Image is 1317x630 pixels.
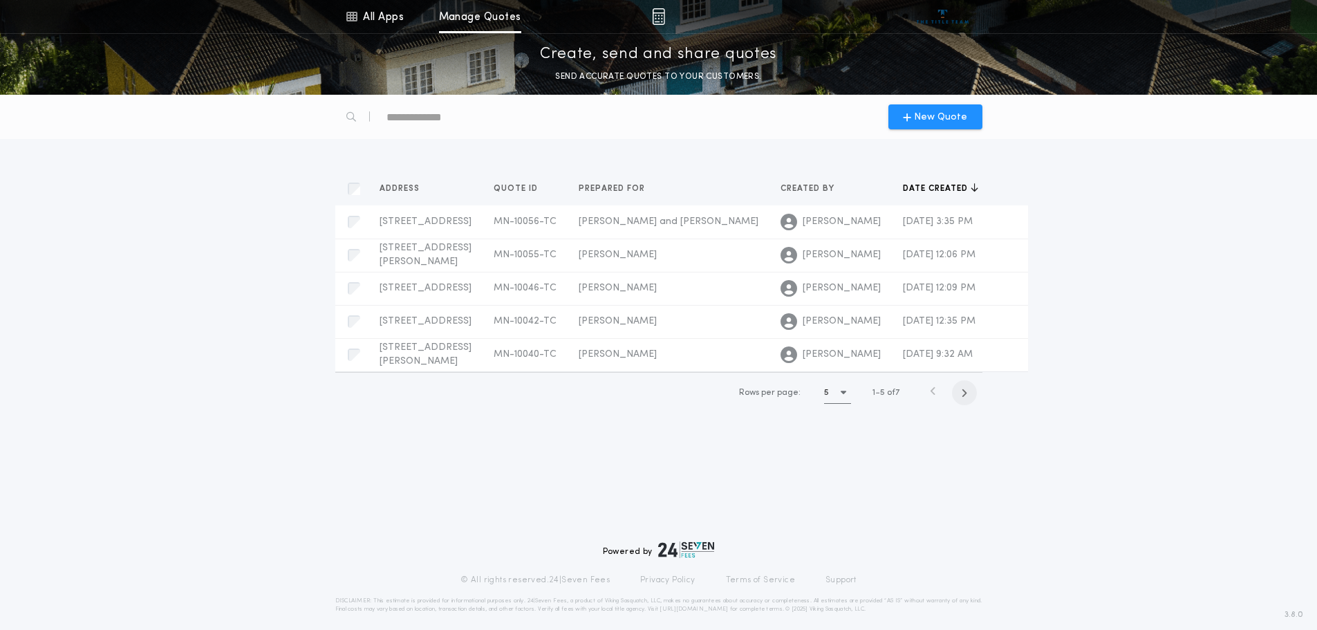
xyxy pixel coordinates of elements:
span: Created by [781,183,837,194]
span: [PERSON_NAME] [579,349,657,360]
img: logo [658,541,715,558]
span: [DATE] 9:32 AM [903,349,973,360]
a: Privacy Policy [640,575,695,586]
h1: 5 [824,386,829,400]
span: 3.8.0 [1285,609,1303,621]
button: Created by [781,182,845,196]
span: [STREET_ADDRESS][PERSON_NAME] [380,342,471,367]
span: [STREET_ADDRESS] [380,216,471,227]
p: DISCLAIMER: This estimate is provided for informational purposes only. 24|Seven Fees, a product o... [335,597,982,613]
p: SEND ACCURATE QUOTES TO YOUR CUSTOMERS. [555,70,761,84]
button: Date created [903,182,978,196]
span: [PERSON_NAME] [803,248,881,262]
span: Rows per page: [739,389,801,397]
span: MN-10042-TC [494,316,557,326]
span: MN-10040-TC [494,349,557,360]
span: [STREET_ADDRESS][PERSON_NAME] [380,243,471,267]
div: Powered by [603,541,715,558]
span: [STREET_ADDRESS] [380,283,471,293]
span: [DATE] 3:35 PM [903,216,973,227]
button: 5 [824,382,851,404]
p: © All rights reserved. 24|Seven Fees [460,575,610,586]
span: [PERSON_NAME] [579,316,657,326]
span: of 7 [887,387,899,399]
span: Address [380,183,422,194]
span: [PERSON_NAME] [803,348,881,362]
span: [DATE] 12:06 PM [903,250,975,260]
span: MN-10055-TC [494,250,557,260]
span: [DATE] 12:09 PM [903,283,975,293]
button: New Quote [888,104,982,129]
span: [PERSON_NAME] [579,283,657,293]
span: [DATE] 12:35 PM [903,316,975,326]
span: Quote ID [494,183,541,194]
span: Date created [903,183,971,194]
img: img [652,8,665,25]
span: [PERSON_NAME] and [PERSON_NAME] [579,216,758,227]
button: Quote ID [494,182,548,196]
img: vs-icon [917,10,969,24]
span: MN-10046-TC [494,283,557,293]
span: [STREET_ADDRESS] [380,316,471,326]
button: Address [380,182,430,196]
a: [URL][DOMAIN_NAME] [660,606,728,612]
span: [PERSON_NAME] [579,250,657,260]
span: [PERSON_NAME] [803,215,881,229]
a: Support [825,575,857,586]
span: MN-10056-TC [494,216,557,227]
span: 1 [872,389,875,397]
span: 5 [880,389,885,397]
p: Create, send and share quotes [540,44,777,66]
a: Terms of Service [726,575,795,586]
span: [PERSON_NAME] [803,281,881,295]
span: Prepared for [579,183,648,194]
span: New Quote [914,110,967,124]
span: [PERSON_NAME] [803,315,881,328]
